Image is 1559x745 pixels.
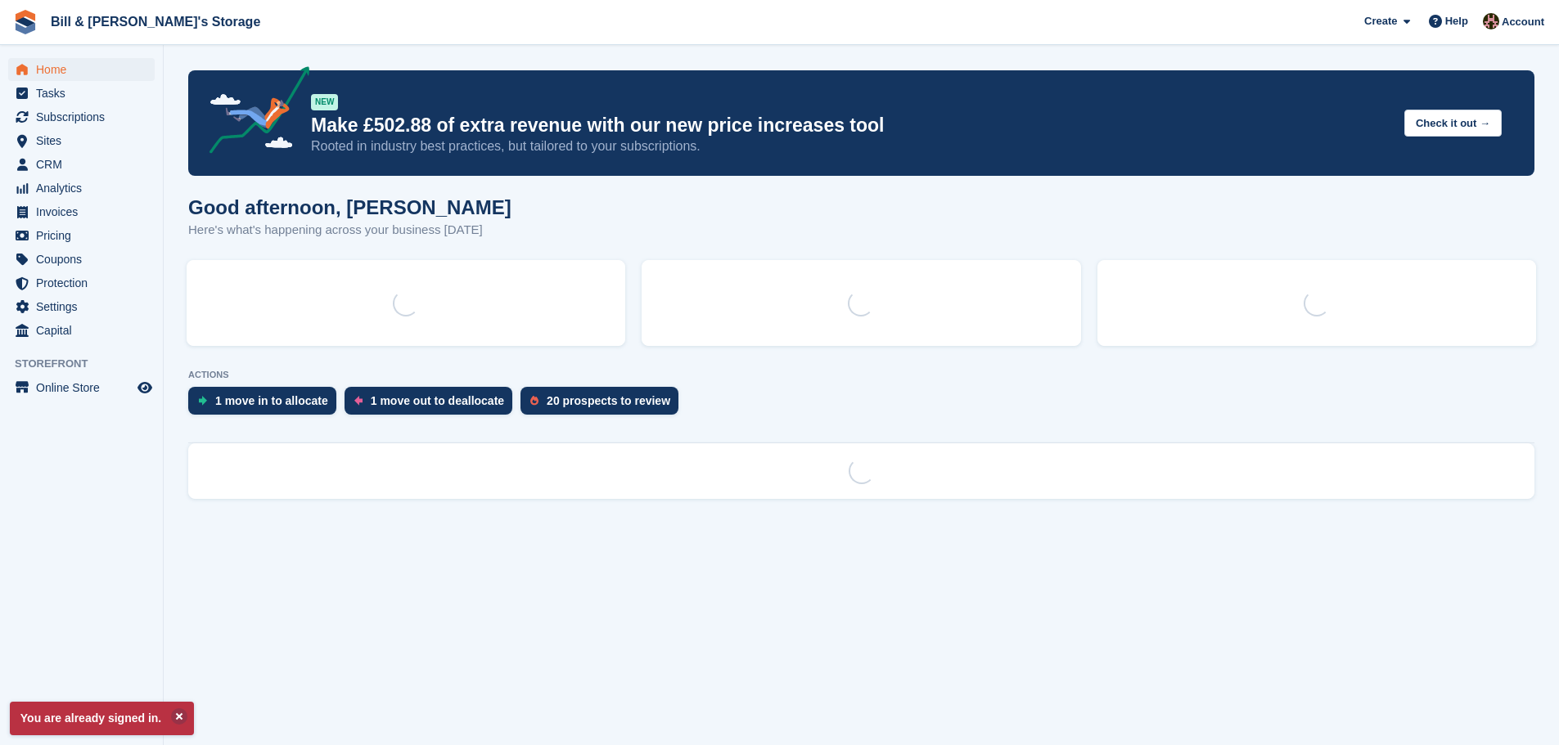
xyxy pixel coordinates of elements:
div: 1 move out to deallocate [371,394,504,407]
a: 20 prospects to review [520,387,687,423]
div: 20 prospects to review [547,394,670,407]
a: 1 move out to deallocate [345,387,520,423]
a: Bill & [PERSON_NAME]'s Storage [44,8,267,35]
div: 1 move in to allocate [215,394,328,407]
span: Sites [36,129,134,152]
a: menu [8,200,155,223]
p: You are already signed in. [10,702,194,735]
span: Coupons [36,248,134,271]
a: menu [8,295,155,318]
a: menu [8,105,155,128]
a: menu [8,376,155,399]
span: Home [36,58,134,81]
img: stora-icon-8386f47178a22dfd0bd8f6a31ec36ba5ce8667c1dd55bd0f319d3a0aa187defe.svg [13,10,38,34]
span: Pricing [36,224,134,247]
span: Create [1364,13,1397,29]
a: menu [8,58,155,81]
p: Make £502.88 of extra revenue with our new price increases tool [311,114,1391,137]
span: Tasks [36,82,134,105]
span: Invoices [36,200,134,223]
img: prospect-51fa495bee0391a8d652442698ab0144808aea92771e9ea1ae160a38d050c398.svg [530,396,538,406]
span: Subscriptions [36,105,134,128]
p: ACTIONS [188,370,1534,380]
img: move_outs_to_deallocate_icon-f764333ba52eb49d3ac5e1228854f67142a1ed5810a6f6cc68b1a99e826820c5.svg [354,396,363,406]
a: menu [8,153,155,176]
a: menu [8,224,155,247]
img: Jack Bottesch [1483,13,1499,29]
span: Settings [36,295,134,318]
a: Preview store [135,378,155,397]
p: Here's what's happening across your business [DATE] [188,221,511,240]
button: Check it out → [1404,110,1502,137]
span: Protection [36,272,134,294]
span: Account [1502,14,1544,30]
a: menu [8,177,155,200]
h1: Good afternoon, [PERSON_NAME] [188,196,511,218]
a: menu [8,319,155,342]
span: Capital [36,319,134,342]
img: move_ins_to_allocate_icon-fdf77a2bb77ea45bf5b3d319d69a93e2d87916cf1d5bf7949dd705db3b84f3ca.svg [198,396,207,406]
span: Storefront [15,356,163,372]
span: Help [1445,13,1468,29]
div: NEW [311,94,338,110]
img: price-adjustments-announcement-icon-8257ccfd72463d97f412b2fc003d46551f7dbcb40ab6d574587a9cd5c0d94... [196,66,310,159]
span: Analytics [36,177,134,200]
a: menu [8,129,155,152]
span: CRM [36,153,134,176]
span: Online Store [36,376,134,399]
a: menu [8,272,155,294]
a: menu [8,82,155,105]
a: menu [8,248,155,271]
p: Rooted in industry best practices, but tailored to your subscriptions. [311,137,1391,155]
a: 1 move in to allocate [188,387,345,423]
